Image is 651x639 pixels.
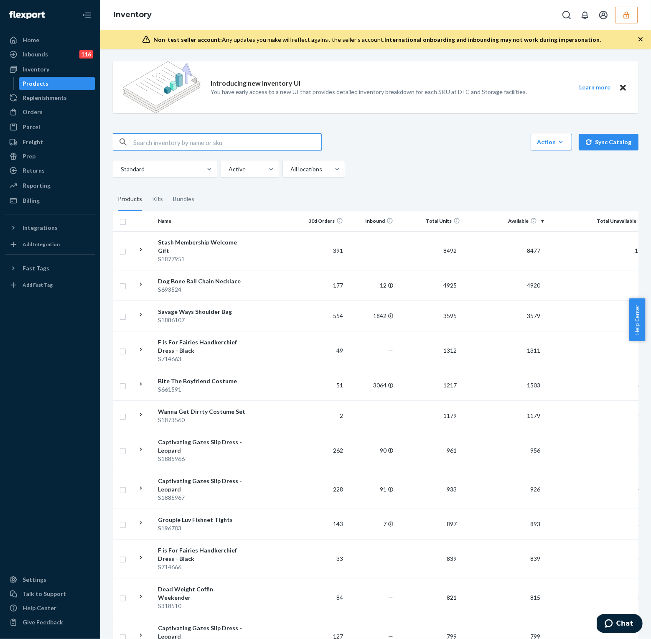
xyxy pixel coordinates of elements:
[629,298,645,341] button: Help Center
[158,338,245,355] div: F is For Fairies Handkerchief Dress - Black
[23,138,43,146] div: Freight
[5,150,95,163] a: Prep
[158,602,245,610] div: S318510
[23,281,53,288] div: Add Fast Tag
[440,347,460,354] span: 1312
[385,36,601,43] span: International onboarding and inbounding may not work during impersonation.
[388,594,393,601] span: —
[107,3,158,27] ol: breadcrumbs
[440,247,460,254] span: 8492
[23,224,58,232] div: Integrations
[23,123,40,131] div: Parcel
[443,555,460,562] span: 839
[23,196,40,205] div: Billing
[296,211,346,231] th: 30d Orders
[23,618,63,626] div: Give Feedback
[579,134,638,150] button: Sync Catalog
[133,134,321,150] input: Search inventory by name or sku
[228,165,229,173] input: Active
[5,194,95,207] a: Billing
[158,438,245,455] div: Captivating Gazes Slip Dress - Leopard
[558,7,575,23] button: Open Search Box
[5,262,95,275] button: Fast Tags
[577,7,593,23] button: Open notifications
[118,188,142,211] div: Products
[5,33,95,47] a: Home
[5,221,95,234] button: Integrations
[23,152,36,160] div: Prep
[158,308,245,316] div: Savage Ways Shoulder Bag
[158,255,245,263] div: S1877951
[524,312,544,319] span: 3579
[296,470,346,509] td: 228
[527,447,544,454] span: 956
[158,316,245,324] div: S1886107
[296,231,346,270] td: 391
[595,7,612,23] button: Open account menu
[635,594,645,601] span: 3
[388,555,393,562] span: —
[346,370,397,400] td: 3064
[524,247,544,254] span: 8477
[296,539,346,578] td: 33
[527,486,544,493] span: 926
[120,165,121,173] input: Standard
[574,82,616,93] button: Learn more
[635,282,645,289] span: 7
[5,573,95,586] a: Settings
[440,382,460,389] span: 1217
[5,135,95,149] a: Freight
[5,63,95,76] a: Inventory
[23,50,48,59] div: Inbounds
[524,282,544,289] span: 4920
[158,494,245,502] div: S1885967
[23,590,66,598] div: Talk to Support
[346,431,397,470] td: 90
[23,79,49,88] div: Products
[296,331,346,370] td: 49
[158,238,245,255] div: Stash Membership Welcome Gift
[618,82,628,93] button: Close
[537,138,566,146] div: Action
[79,50,93,59] div: 116
[5,238,95,251] a: Add Integration
[388,247,393,254] span: —
[23,94,67,102] div: Replenishments
[152,188,163,211] div: Kits
[524,412,544,419] span: 1179
[5,179,95,192] a: Reporting
[440,412,460,419] span: 1179
[631,247,645,254] span: 19
[79,7,95,23] button: Close Navigation
[346,270,397,300] td: 12
[158,585,245,602] div: Dead Weight Coffin Weekender
[23,36,39,44] div: Home
[635,347,645,354] span: 1
[23,264,49,272] div: Fast Tags
[440,282,460,289] span: 4925
[158,355,245,363] div: S714663
[5,105,95,119] a: Orders
[158,524,245,532] div: S196703
[155,211,249,231] th: Name
[296,578,346,617] td: 84
[158,516,245,524] div: Groupie Luv Fishnet Tights
[211,79,300,88] p: Introducing new Inventory UI
[296,509,346,539] td: 143
[154,36,222,43] span: Non-test seller account:
[158,477,245,494] div: Captivating Gazes Slip Dress - Leopard
[158,277,245,285] div: Dog Bone Ball Chain Necklace
[158,407,245,416] div: Wanna Get Dirrty Costume Set
[23,604,56,612] div: Help Center
[23,241,60,248] div: Add Integration
[463,211,547,231] th: Available
[388,412,393,419] span: —
[527,594,544,601] span: 815
[531,134,572,150] button: Action
[635,555,645,562] span: 0
[388,347,393,354] span: —
[5,48,95,61] a: Inbounds116
[443,447,460,454] span: 961
[443,486,460,493] span: 933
